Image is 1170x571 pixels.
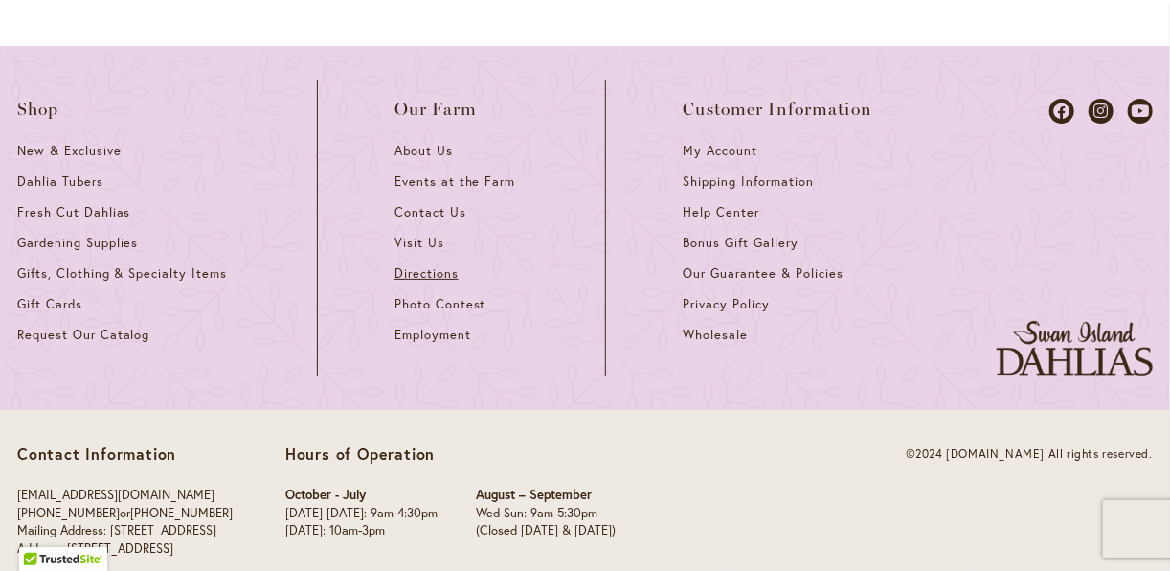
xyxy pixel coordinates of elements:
[17,487,233,558] p: or Mailing Address: [STREET_ADDRESS] Address: [STREET_ADDRESS]
[285,522,438,540] p: [DATE]: 10am-3pm
[17,204,131,220] span: Fresh Cut Dahlias
[285,505,438,523] p: [DATE]-[DATE]: 9am-4:30pm
[285,445,616,464] p: Hours of Operation
[394,327,471,343] span: Employment
[17,487,214,503] a: [EMAIL_ADDRESS][DOMAIN_NAME]
[394,173,515,190] span: Events at the Farm
[17,143,122,159] span: New & Exclusive
[683,327,748,343] span: Wholesale
[683,204,759,220] span: Help Center
[394,204,466,220] span: Contact Us
[17,100,59,119] span: Shop
[683,296,770,312] span: Privacy Policy
[1089,99,1114,124] a: Dahlias on Instagram
[683,100,872,119] span: Customer Information
[14,503,68,557] iframe: Launch Accessibility Center
[17,296,82,312] span: Gift Cards
[906,446,1153,461] span: ©2024 [DOMAIN_NAME] All rights reserved.
[130,505,233,521] a: [PHONE_NUMBER]
[1049,99,1074,124] a: Dahlias on Facebook
[394,143,453,159] span: About Us
[394,296,486,312] span: Photo Contest
[394,100,477,119] span: Our Farm
[17,445,233,464] p: Contact Information
[17,505,120,521] a: [PHONE_NUMBER]
[394,235,444,251] span: Visit Us
[683,173,813,190] span: Shipping Information
[683,143,757,159] span: My Account
[17,327,149,343] span: Request Our Catalog
[394,265,459,282] span: Directions
[476,487,616,505] p: August – September
[17,265,227,282] span: Gifts, Clothing & Specialty Items
[17,235,138,251] span: Gardening Supplies
[285,487,438,505] p: October - July
[17,173,103,190] span: Dahlia Tubers
[1128,99,1153,124] a: Dahlias on Youtube
[683,265,843,282] span: Our Guarantee & Policies
[476,505,616,523] p: Wed-Sun: 9am-5:30pm
[476,522,616,540] p: (Closed [DATE] & [DATE])
[683,235,798,251] span: Bonus Gift Gallery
